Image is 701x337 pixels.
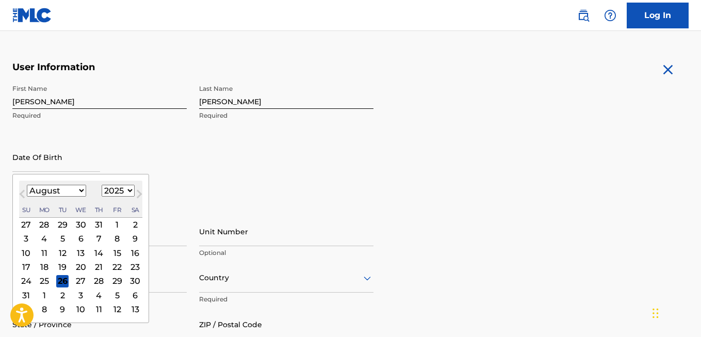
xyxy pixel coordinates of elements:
[56,289,69,301] div: Choose Tuesday, September 2nd, 2025
[75,247,87,259] div: Choose Wednesday, August 13th, 2025
[199,295,373,304] p: Required
[20,261,32,273] div: Choose Sunday, August 17th, 2025
[199,248,373,258] p: Optional
[14,188,30,204] button: Previous Month
[20,218,32,231] div: Choose Sunday, July 27th, 2025
[75,204,87,216] div: Wednesday
[12,174,149,324] div: Choose Date
[38,275,51,287] div: Choose Monday, August 25th, 2025
[75,261,87,273] div: Choose Wednesday, August 20th, 2025
[56,275,69,287] div: Choose Tuesday, August 26th, 2025
[111,233,123,245] div: Choose Friday, August 8th, 2025
[38,218,51,231] div: Choose Monday, July 28th, 2025
[12,205,689,217] h5: Personal Address
[75,218,87,231] div: Choose Wednesday, July 30th, 2025
[56,261,69,273] div: Choose Tuesday, August 19th, 2025
[199,111,373,120] p: Required
[129,204,141,216] div: Saturday
[129,247,141,259] div: Choose Saturday, August 16th, 2025
[56,303,69,315] div: Choose Tuesday, September 9th, 2025
[129,261,141,273] div: Choose Saturday, August 23rd, 2025
[649,287,701,337] iframe: Chat Widget
[129,275,141,287] div: Choose Saturday, August 30th, 2025
[38,204,51,216] div: Monday
[38,289,51,301] div: Choose Monday, September 1st, 2025
[111,218,123,231] div: Choose Friday, August 1st, 2025
[12,61,373,73] h5: User Information
[38,261,51,273] div: Choose Monday, August 18th, 2025
[93,289,105,301] div: Choose Thursday, September 4th, 2025
[604,9,616,22] img: help
[93,247,105,259] div: Choose Thursday, August 14th, 2025
[20,289,32,301] div: Choose Sunday, August 31st, 2025
[93,275,105,287] div: Choose Thursday, August 28th, 2025
[93,204,105,216] div: Thursday
[12,111,187,120] p: Required
[75,275,87,287] div: Choose Wednesday, August 27th, 2025
[129,289,141,301] div: Choose Saturday, September 6th, 2025
[56,218,69,231] div: Choose Tuesday, July 29th, 2025
[19,218,142,316] div: Month August, 2025
[20,204,32,216] div: Sunday
[38,303,51,315] div: Choose Monday, September 8th, 2025
[577,9,590,22] img: search
[12,8,52,23] img: MLC Logo
[111,247,123,259] div: Choose Friday, August 15th, 2025
[93,218,105,231] div: Choose Thursday, July 31st, 2025
[653,298,659,329] div: Drag
[93,261,105,273] div: Choose Thursday, August 21st, 2025
[111,204,123,216] div: Friday
[573,5,594,26] a: Public Search
[111,303,123,315] div: Choose Friday, September 12th, 2025
[111,261,123,273] div: Choose Friday, August 22nd, 2025
[93,303,105,315] div: Choose Thursday, September 11th, 2025
[129,233,141,245] div: Choose Saturday, August 9th, 2025
[129,218,141,231] div: Choose Saturday, August 2nd, 2025
[111,289,123,301] div: Choose Friday, September 5th, 2025
[20,303,32,315] div: Choose Sunday, September 7th, 2025
[93,233,105,245] div: Choose Thursday, August 7th, 2025
[131,188,148,204] button: Next Month
[56,247,69,259] div: Choose Tuesday, August 12th, 2025
[75,233,87,245] div: Choose Wednesday, August 6th, 2025
[75,303,87,315] div: Choose Wednesday, September 10th, 2025
[660,61,676,78] img: close
[75,289,87,301] div: Choose Wednesday, September 3rd, 2025
[20,275,32,287] div: Choose Sunday, August 24th, 2025
[56,233,69,245] div: Choose Tuesday, August 5th, 2025
[111,275,123,287] div: Choose Friday, August 29th, 2025
[20,247,32,259] div: Choose Sunday, August 10th, 2025
[129,303,141,315] div: Choose Saturday, September 13th, 2025
[627,3,689,28] a: Log In
[20,233,32,245] div: Choose Sunday, August 3rd, 2025
[56,204,69,216] div: Tuesday
[600,5,621,26] div: Help
[38,233,51,245] div: Choose Monday, August 4th, 2025
[38,247,51,259] div: Choose Monday, August 11th, 2025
